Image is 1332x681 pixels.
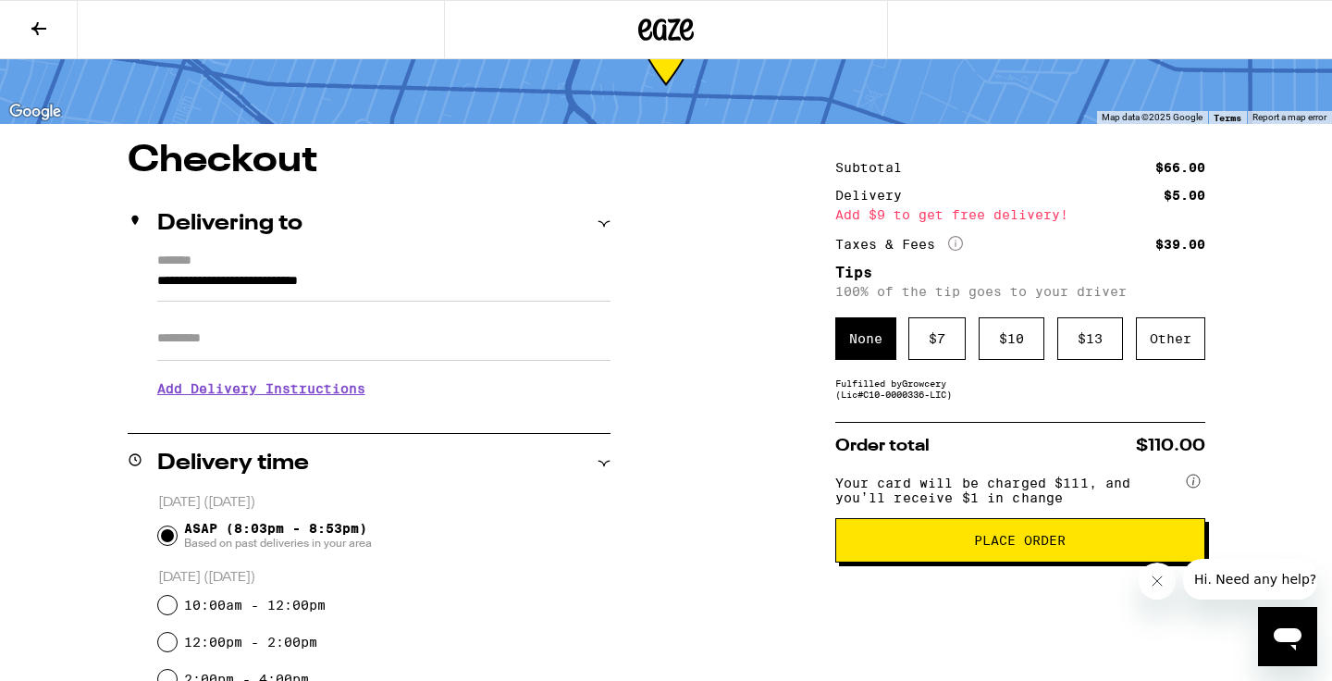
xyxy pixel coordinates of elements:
[835,378,1205,400] div: Fulfilled by Growcery (Lic# C10-0000336-LIC )
[157,213,302,235] h2: Delivering to
[5,100,66,124] img: Google
[835,284,1205,299] p: 100% of the tip goes to your driver
[1136,317,1205,360] div: Other
[835,469,1183,505] span: Your card will be charged $111, and you’ll receive $1 in change
[157,410,610,425] p: We'll contact you at [PHONE_NUMBER] when we arrive
[974,534,1066,547] span: Place Order
[1057,317,1123,360] div: $ 13
[835,236,963,253] div: Taxes & Fees
[5,100,66,124] a: Open this area in Google Maps (opens a new window)
[835,317,896,360] div: None
[157,452,309,475] h2: Delivery time
[979,317,1044,360] div: $ 10
[835,266,1205,280] h5: Tips
[1155,238,1205,251] div: $39.00
[1136,438,1205,454] span: $110.00
[835,518,1205,563] button: Place Order
[1102,112,1202,122] span: Map data ©2025 Google
[1252,112,1326,122] a: Report a map error
[158,569,610,587] p: [DATE] ([DATE])
[128,142,610,180] h1: Checkout
[157,367,610,410] h3: Add Delivery Instructions
[641,31,691,100] div: 43-93 min
[908,317,966,360] div: $ 7
[184,536,372,551] span: Based on past deliveries in your area
[1155,161,1205,174] div: $66.00
[184,635,317,650] label: 12:00pm - 2:00pm
[1139,563,1176,600] iframe: Close message
[1258,607,1317,666] iframe: Button to launch messaging window
[184,598,326,613] label: 10:00am - 12:00pm
[158,494,610,512] p: [DATE] ([DATE])
[835,208,1205,221] div: Add $9 to get free delivery!
[835,189,915,202] div: Delivery
[1214,112,1241,123] a: Terms
[1164,189,1205,202] div: $5.00
[1183,559,1317,600] iframe: Message from company
[835,161,915,174] div: Subtotal
[184,521,372,551] span: ASAP (8:03pm - 8:53pm)
[835,438,930,454] span: Order total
